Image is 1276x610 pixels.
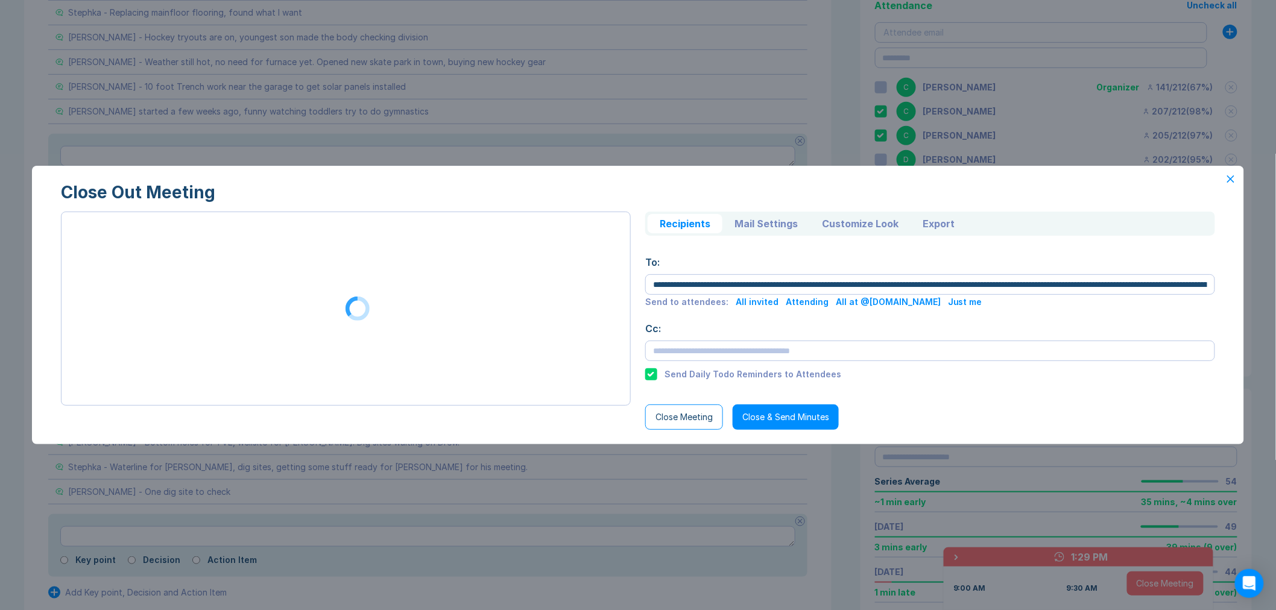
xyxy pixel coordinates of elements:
div: Attending [786,297,829,307]
div: Close Out Meeting [61,183,1215,202]
div: All invited [736,297,779,307]
div: Send Daily Todo Reminders to Attendees [665,369,841,379]
button: Recipients [648,214,722,233]
button: Customize Look [810,214,911,233]
button: Close Meeting [645,404,723,430]
div: To: [645,255,1215,269]
div: Send to attendees: [645,297,728,307]
button: Mail Settings [722,214,810,233]
div: Just me [948,297,982,307]
div: All at @[DOMAIN_NAME] [836,297,941,307]
div: Open Intercom Messenger [1235,569,1264,598]
button: Close & Send Minutes [733,404,839,430]
button: Export [911,214,967,233]
div: Cc: [645,321,1215,336]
